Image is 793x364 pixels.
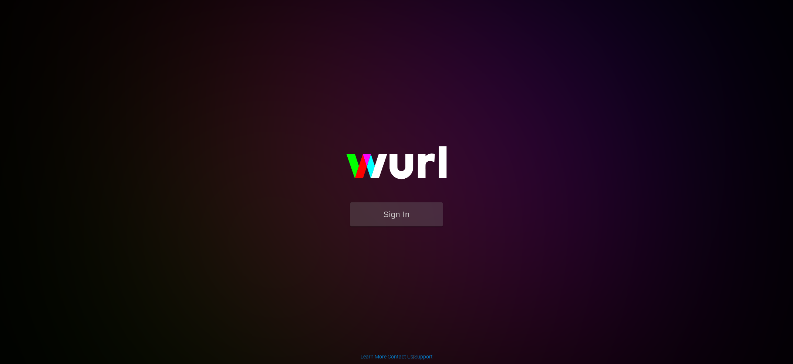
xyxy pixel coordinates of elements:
div: | | [361,353,433,360]
button: Sign In [350,202,443,226]
a: Learn More [361,354,387,360]
a: Contact Us [388,354,413,360]
a: Support [414,354,433,360]
img: wurl-logo-on-black-223613ac3d8ba8fe6dc639794a292ebdb59501304c7dfd60c99c58986ef67473.svg [323,130,470,202]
